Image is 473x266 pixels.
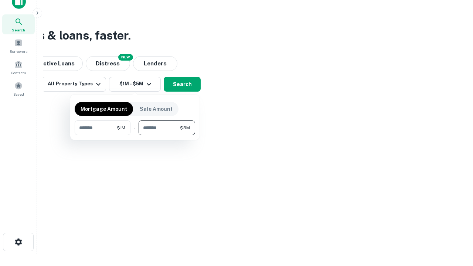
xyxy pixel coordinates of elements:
[140,105,173,113] p: Sale Amount
[81,105,127,113] p: Mortgage Amount
[436,207,473,242] iframe: Chat Widget
[180,125,190,131] span: $5M
[133,120,136,135] div: -
[117,125,125,131] span: $1M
